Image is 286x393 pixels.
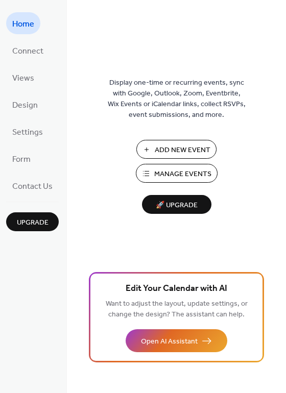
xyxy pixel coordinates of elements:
[12,16,34,32] span: Home
[154,169,211,180] span: Manage Events
[17,217,49,228] span: Upgrade
[12,70,34,86] span: Views
[126,329,227,352] button: Open AI Assistant
[126,282,227,296] span: Edit Your Calendar with AI
[148,199,205,212] span: 🚀 Upgrade
[6,66,40,88] a: Views
[141,336,198,347] span: Open AI Assistant
[6,12,40,34] a: Home
[155,145,210,156] span: Add New Event
[6,148,37,169] a: Form
[106,297,248,322] span: Want to adjust the layout, update settings, or change the design? The assistant can help.
[6,175,59,196] a: Contact Us
[142,195,211,214] button: 🚀 Upgrade
[6,39,50,61] a: Connect
[12,152,31,167] span: Form
[12,179,53,194] span: Contact Us
[12,43,43,59] span: Connect
[6,93,44,115] a: Design
[6,212,59,231] button: Upgrade
[136,140,217,159] button: Add New Event
[108,78,246,120] span: Display one-time or recurring events, sync with Google, Outlook, Zoom, Eventbrite, Wix Events or ...
[12,97,38,113] span: Design
[12,125,43,140] span: Settings
[6,120,49,142] a: Settings
[136,164,218,183] button: Manage Events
